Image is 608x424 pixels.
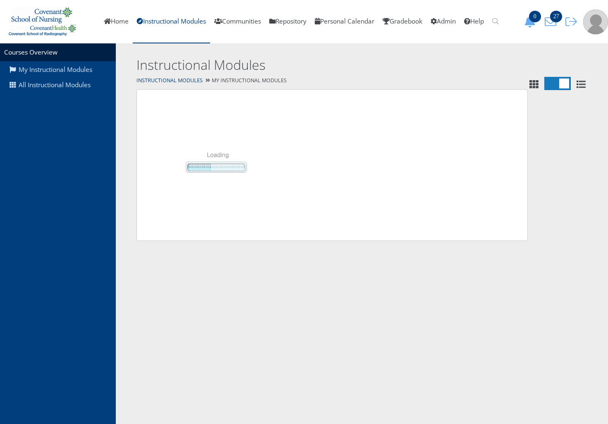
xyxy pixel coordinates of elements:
button: 0 [521,16,542,28]
span: 27 [550,11,562,22]
button: 27 [542,16,563,28]
i: List [575,80,587,89]
a: Instructional Modules [136,77,203,84]
div: My Instructional Modules [116,75,608,87]
img: user-profile-default-picture.png [583,10,608,34]
img: page_loader.gif [149,102,281,228]
h2: Instructional Modules [136,56,490,74]
a: 0 [521,17,542,26]
i: Tile [528,80,540,89]
a: 27 [542,17,563,26]
span: 0 [529,11,541,22]
a: Courses Overview [4,48,57,57]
